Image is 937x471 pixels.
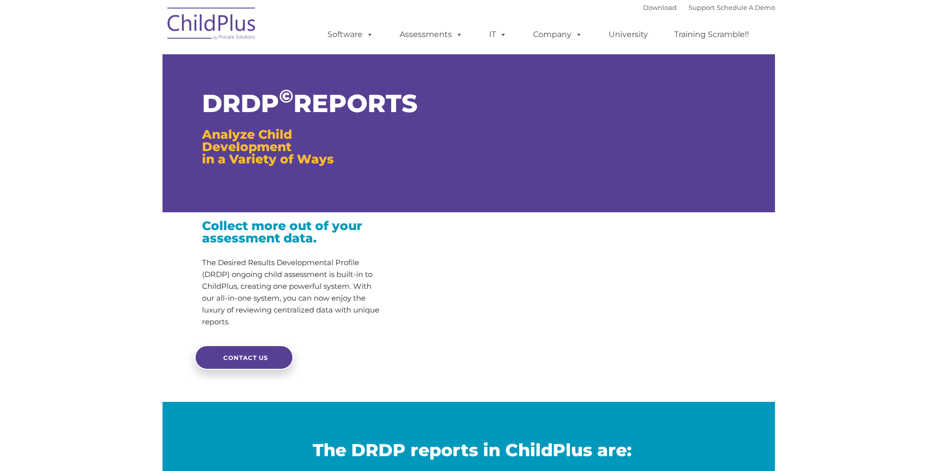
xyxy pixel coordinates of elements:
[318,25,383,44] a: Software
[202,127,292,154] span: Analyze Child Development
[390,25,473,44] a: Assessments
[643,3,775,11] font: |
[643,3,677,11] a: Download
[664,25,759,44] a: Training Scramble!!
[170,439,775,461] h2: The DRDP reports in ChildPlus are:
[523,25,592,44] a: Company
[599,25,658,44] a: University
[479,25,517,44] a: IT
[202,220,383,244] h3: Collect more out of your assessment data.
[195,345,293,370] a: CONTACT US
[202,91,383,116] h1: DRDP REPORTS
[279,85,293,107] sup: ©
[689,3,715,11] a: Support
[163,0,261,50] img: ChildPlus by Procare Solutions
[202,257,383,328] p: The Desired Results Developmental Profile (DRDP) ongoing child assessment is built-in to ChildPlu...
[223,354,268,361] span: CONTACT US
[202,152,334,166] span: in a Variety of Ways
[717,3,775,11] a: Schedule A Demo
